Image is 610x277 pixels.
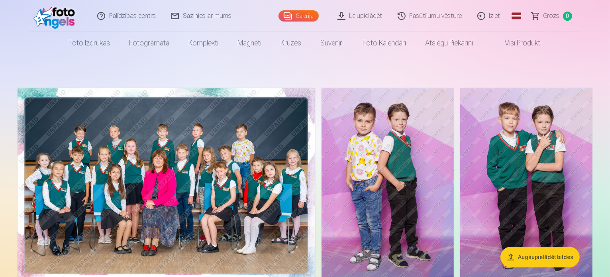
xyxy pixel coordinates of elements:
a: Fotogrāmata [120,32,179,54]
a: Foto izdrukas [59,32,120,54]
a: Komplekti [179,32,228,54]
span: Grozs [543,11,560,21]
a: Visi produkti [483,32,551,54]
span: 0 [563,12,572,21]
a: Suvenīri [311,32,353,54]
a: Atslēgu piekariņi [416,32,483,54]
a: Galerija [279,10,319,22]
img: /fa1 [33,3,79,29]
a: Foto kalendāri [353,32,416,54]
a: Krūzes [271,32,311,54]
a: Magnēti [228,32,271,54]
button: Augšupielādēt bildes [500,247,580,267]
